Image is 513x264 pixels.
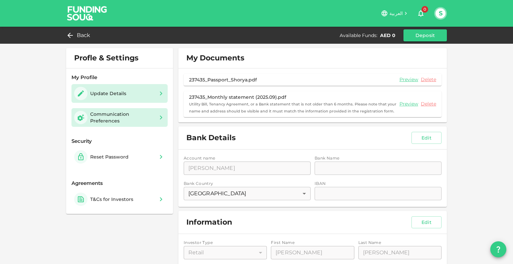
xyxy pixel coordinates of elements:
[189,76,257,83] div: 237435_Passport_Shorya.pdf
[403,29,447,41] button: Deposit
[90,111,154,124] div: Communication Preferences
[411,132,442,144] button: Edit
[414,7,427,20] button: 0
[71,74,168,81] div: My Profile
[380,32,395,39] div: AED 0
[90,196,133,203] div: T&Cs for Investors
[189,94,397,100] div: 237435_Monthly statement (2025.09).pdf
[411,216,442,228] button: Edit
[186,133,236,143] span: Bank Details
[71,180,168,187] div: Agreements
[186,53,244,63] span: My Documents
[421,6,428,13] span: 0
[399,76,418,83] a: Preview
[389,10,403,16] span: العربية
[490,241,506,257] button: question
[421,76,436,83] a: Delete
[399,101,418,107] a: Preview
[340,32,377,39] div: Available Funds :
[421,101,436,107] a: Delete
[77,31,91,40] span: Back
[436,8,446,18] button: S
[186,218,232,227] span: Information
[90,90,126,97] div: Update Details
[189,102,396,113] small: Utility Bill, Tenancy Agreement, or a Bank statement that is not older than 6 months. Please note...
[90,154,129,160] div: Reset Password
[71,138,168,145] div: Security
